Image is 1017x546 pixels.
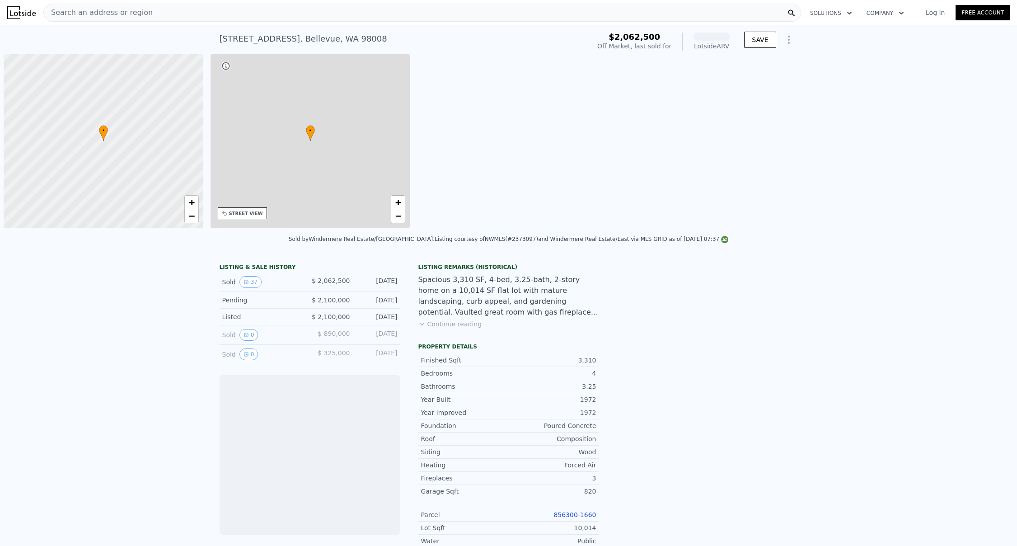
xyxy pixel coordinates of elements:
[306,125,315,141] div: •
[421,487,509,496] div: Garage Sqft
[418,274,599,318] div: Spacious 3,310 SF, 4-bed, 3.25-bath, 2-story home on a 10,014 SF flat lot with mature landscaping...
[915,8,956,17] a: Log In
[509,356,596,365] div: 3,310
[780,31,798,49] button: Show Options
[744,32,776,48] button: SAVE
[553,511,596,518] a: 856300-1660
[859,5,911,21] button: Company
[597,42,671,51] div: Off Market, last sold for
[357,296,398,305] div: [DATE]
[289,236,435,242] div: Sold by Windermere Real Estate/[GEOGRAPHIC_DATA] .
[421,523,509,532] div: Lot Sqft
[421,537,509,546] div: Water
[509,523,596,532] div: 10,014
[418,320,482,329] button: Continue reading
[435,236,728,242] div: Listing courtesy of NWMLS (#2373097) and Windermere Real Estate/East via MLS GRID as of [DATE] 07:37
[239,329,258,341] button: View historical data
[421,434,509,443] div: Roof
[318,330,350,337] span: $ 890,000
[185,196,198,209] a: Zoom in
[509,474,596,483] div: 3
[357,276,398,288] div: [DATE]
[99,127,108,135] span: •
[357,312,398,321] div: [DATE]
[44,7,153,18] span: Search an address or region
[188,210,194,221] span: −
[395,210,401,221] span: −
[222,312,303,321] div: Listed
[421,382,509,391] div: Bathrooms
[222,276,303,288] div: Sold
[509,447,596,457] div: Wood
[391,209,405,223] a: Zoom out
[421,356,509,365] div: Finished Sqft
[306,127,315,135] span: •
[318,349,350,357] span: $ 325,000
[220,264,400,273] div: LISTING & SALE HISTORY
[220,33,387,45] div: [STREET_ADDRESS] , Bellevue , WA 98008
[222,348,303,360] div: Sold
[99,125,108,141] div: •
[395,197,401,208] span: +
[509,537,596,546] div: Public
[312,297,350,304] span: $ 2,100,000
[188,197,194,208] span: +
[509,382,596,391] div: 3.25
[312,313,350,320] span: $ 2,100,000
[956,5,1010,20] a: Free Account
[421,510,509,519] div: Parcel
[185,209,198,223] a: Zoom out
[421,447,509,457] div: Siding
[421,408,509,417] div: Year Improved
[222,296,303,305] div: Pending
[421,421,509,430] div: Foundation
[421,395,509,404] div: Year Built
[239,348,258,360] button: View historical data
[509,369,596,378] div: 4
[421,369,509,378] div: Bedrooms
[509,434,596,443] div: Composition
[239,276,262,288] button: View historical data
[721,236,728,243] img: NWMLS Logo
[509,461,596,470] div: Forced Air
[222,329,303,341] div: Sold
[509,408,596,417] div: 1972
[609,32,660,42] span: $2,062,500
[421,474,509,483] div: Fireplaces
[509,487,596,496] div: 820
[312,277,350,284] span: $ 2,062,500
[229,210,263,217] div: STREET VIEW
[803,5,859,21] button: Solutions
[391,196,405,209] a: Zoom in
[418,343,599,350] div: Property details
[694,42,730,51] div: Lotside ARV
[357,329,398,341] div: [DATE]
[421,461,509,470] div: Heating
[7,6,36,19] img: Lotside
[418,264,599,271] div: Listing Remarks (Historical)
[509,421,596,430] div: Poured Concrete
[357,348,398,360] div: [DATE]
[509,395,596,404] div: 1972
